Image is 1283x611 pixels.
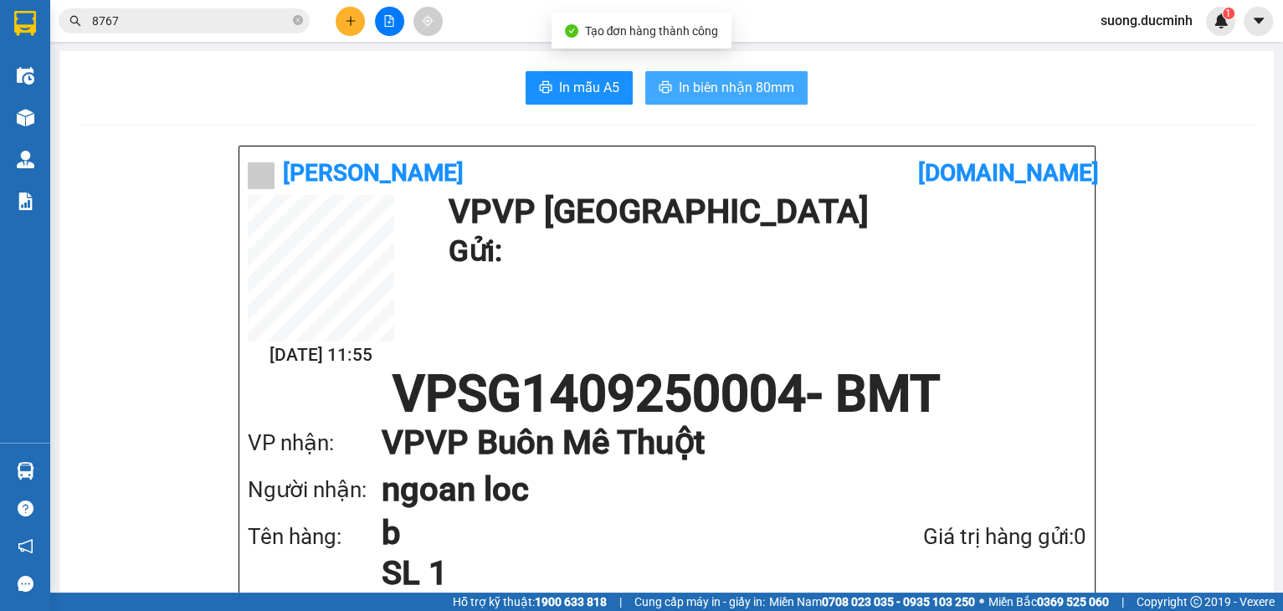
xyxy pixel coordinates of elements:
[283,159,464,187] b: [PERSON_NAME]
[1244,7,1273,36] button: caret-down
[535,595,607,608] strong: 1900 633 818
[1190,596,1202,608] span: copyright
[92,12,290,30] input: Tìm tên, số ĐT hoặc mã đơn
[17,462,34,480] img: warehouse-icon
[659,80,672,96] span: printer
[1223,8,1234,19] sup: 1
[453,593,607,611] span: Hỗ trợ kỹ thuật:
[14,11,36,36] img: logo-vxr
[1225,8,1231,19] span: 1
[1251,13,1266,28] span: caret-down
[17,67,34,85] img: warehouse-icon
[382,513,834,553] h1: b
[248,520,382,554] div: Tên hàng:
[422,15,434,27] span: aim
[18,538,33,554] span: notification
[382,466,1053,513] h1: ngoan loc
[1087,10,1206,31] span: suong.ducminh
[918,159,1099,187] b: [DOMAIN_NAME]
[382,553,834,593] h1: SL 1
[248,473,382,507] div: Người nhận:
[375,7,404,36] button: file-add
[979,598,984,605] span: ⚪️
[645,71,808,105] button: printerIn biên nhận 80mm
[293,13,303,29] span: close-circle
[585,24,719,38] span: Tạo đơn hàng thành công
[565,24,578,38] span: check-circle
[526,71,633,105] button: printerIn mẫu A5
[539,80,552,96] span: printer
[1214,13,1229,28] img: icon-new-feature
[1121,593,1124,611] span: |
[634,593,765,611] span: Cung cấp máy in - giấy in:
[449,195,1078,228] h1: VP VP [GEOGRAPHIC_DATA]
[988,593,1109,611] span: Miền Bắc
[619,593,622,611] span: |
[834,520,1086,554] div: Giá trị hàng gửi: 0
[69,15,81,27] span: search
[822,595,975,608] strong: 0708 023 035 - 0935 103 250
[18,576,33,592] span: message
[293,15,303,25] span: close-circle
[248,426,382,460] div: VP nhận:
[17,151,34,168] img: warehouse-icon
[345,15,357,27] span: plus
[336,7,365,36] button: plus
[559,77,619,98] span: In mẫu A5
[1037,595,1109,608] strong: 0369 525 060
[449,228,1078,275] h1: Gửi:
[248,341,394,369] h2: [DATE] 11:55
[383,15,395,27] span: file-add
[679,77,794,98] span: In biên nhận 80mm
[413,7,443,36] button: aim
[17,109,34,126] img: warehouse-icon
[769,593,975,611] span: Miền Nam
[248,369,1086,419] h1: VPSG1409250004 - BMT
[382,419,1053,466] h1: VP VP Buôn Mê Thuột
[18,501,33,516] span: question-circle
[17,193,34,210] img: solution-icon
